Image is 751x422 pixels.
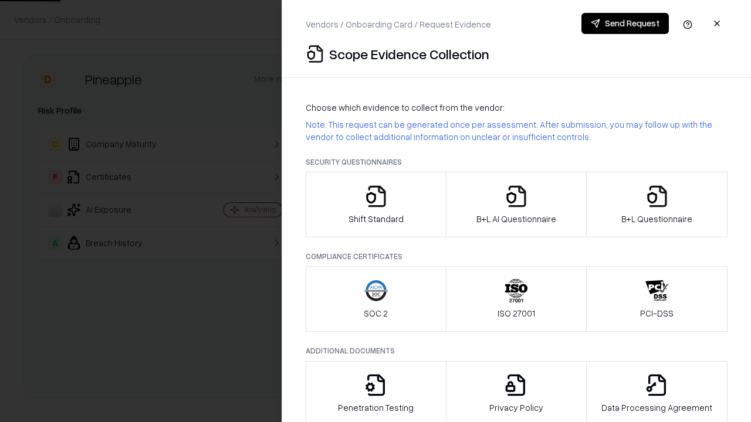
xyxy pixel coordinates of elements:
button: B+L AI Questionnaire [446,172,587,237]
button: ISO 27001 [446,266,587,332]
button: Shift Standard [306,172,446,237]
p: Penetration Testing [338,401,414,414]
p: Security Questionnaires [306,157,728,167]
p: SOC 2 [364,307,388,319]
button: PCI-DSS [586,266,728,332]
button: B+L Questionnaire [586,172,728,237]
p: B+L Questionnaire [621,213,692,225]
p: Scope Evidence Collection [329,45,489,63]
p: B+L AI Questionnaire [476,213,556,225]
p: PCI-DSS [640,307,674,319]
p: Data Processing Agreement [601,401,712,414]
p: Compliance Certificates [306,251,728,261]
p: Note: This request can be generated once per assessment. After submission, you may follow up with... [306,118,728,143]
button: Send Request [581,13,669,34]
p: Choose which evidence to collect from the vendor: [306,101,728,114]
p: Privacy Policy [489,401,543,414]
p: Vendors / Onboarding Card / Request Evidence [306,18,491,30]
p: Shift Standard [349,213,404,225]
p: Additional Documents [306,346,728,356]
p: ISO 27001 [498,307,535,319]
button: SOC 2 [306,266,446,332]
